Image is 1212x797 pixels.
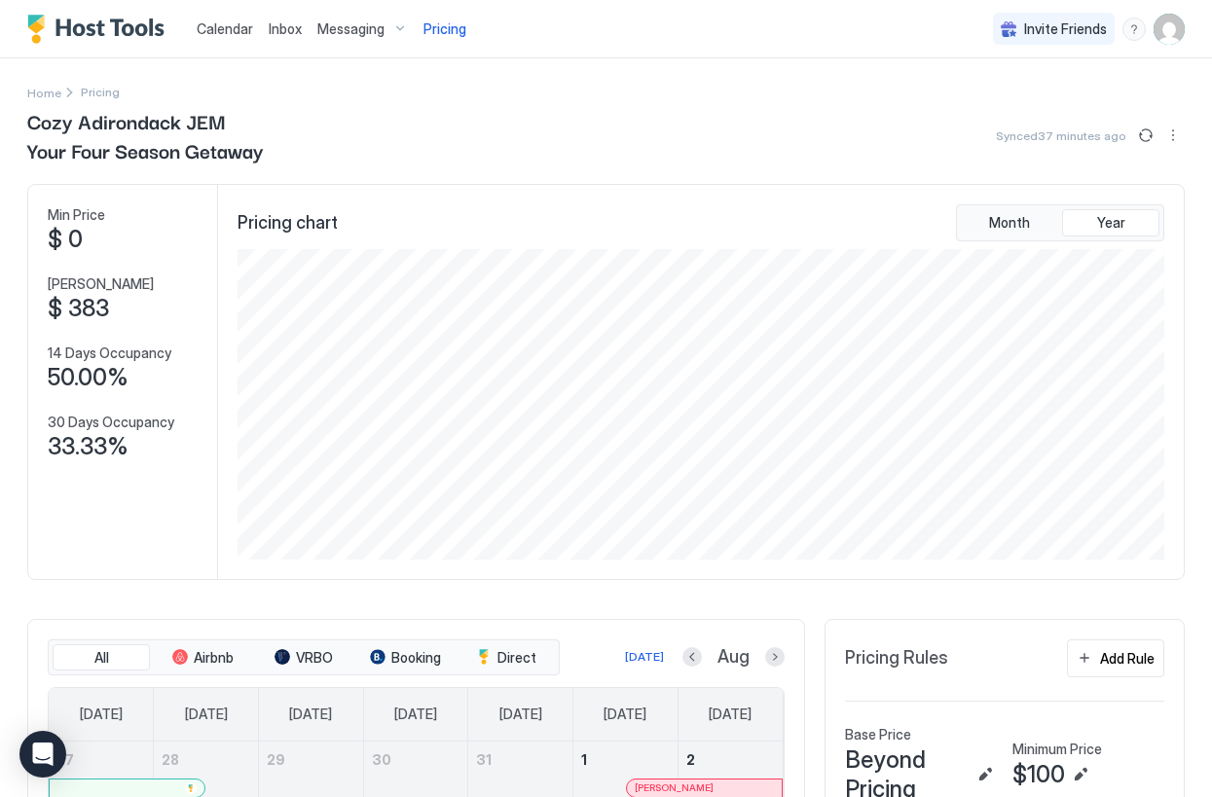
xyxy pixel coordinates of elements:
span: [PERSON_NAME] [635,781,714,794]
span: Pricing [423,20,466,38]
button: Airbnb [154,644,251,671]
a: July 28, 2025 [154,742,258,778]
a: Home [27,82,61,102]
span: [PERSON_NAME] [48,275,154,293]
span: 14 Days Occupancy [48,344,171,362]
span: $100 [1012,760,1065,789]
div: menu [1161,124,1185,147]
a: Host Tools Logo [27,15,173,44]
button: Sync prices [1134,124,1157,147]
a: Tuesday [270,688,351,741]
div: User profile [1154,14,1185,45]
span: Month [989,214,1030,232]
a: Monday [165,688,247,741]
div: Add Rule [1100,648,1155,669]
span: Base Price [845,726,911,743]
span: Pricing chart [238,212,338,235]
a: July 31, 2025 [468,742,572,778]
div: Breadcrumb [27,82,61,102]
span: Messaging [317,20,385,38]
div: tab-group [48,639,560,676]
span: Direct [497,649,536,667]
a: August 2, 2025 [679,742,783,778]
button: VRBO [255,644,352,671]
div: [DATE] [625,648,664,666]
span: [DATE] [80,706,123,723]
span: Calendar [197,20,253,37]
a: July 27, 2025 [49,742,153,778]
span: Breadcrumb [81,85,120,99]
div: menu [1122,18,1146,41]
span: [DATE] [499,706,542,723]
span: [DATE] [604,706,646,723]
span: [DATE] [709,706,752,723]
button: Direct [458,644,555,671]
span: Pricing Rules [845,647,948,670]
button: More options [1161,124,1185,147]
button: Previous month [682,647,702,667]
span: Synced 37 minutes ago [996,128,1126,143]
span: [DATE] [394,706,437,723]
span: VRBO [296,649,333,667]
a: July 30, 2025 [364,742,468,778]
span: $ 383 [48,294,109,323]
a: Saturday [689,688,771,741]
span: Inbox [269,20,302,37]
span: Home [27,86,61,100]
span: Min Price [48,206,105,224]
a: Friday [584,688,666,741]
button: [DATE] [622,645,667,669]
a: Calendar [197,18,253,39]
a: Inbox [269,18,302,39]
button: Month [961,209,1058,236]
span: 33.33% [48,432,129,461]
button: Next month [765,647,785,667]
button: Edit [973,763,997,786]
button: All [53,644,150,671]
span: [DATE] [289,706,332,723]
span: 50.00% [48,363,129,392]
span: Year [1097,214,1125,232]
span: All [94,649,109,667]
span: Minimum Price [1012,741,1102,758]
span: $ 0 [48,225,83,254]
div: tab-group [956,204,1164,241]
a: August 1, 2025 [573,742,678,778]
span: 29 [267,751,285,768]
span: Cozy Adirondack JEM Your Four Season Getaway [27,106,264,164]
a: Sunday [60,688,142,741]
span: Airbnb [194,649,234,667]
button: Edit [1069,763,1092,786]
span: [DATE] [185,706,228,723]
div: [PERSON_NAME] [635,781,774,794]
span: 28 [162,751,179,768]
span: Aug [717,646,750,669]
button: Add Rule [1067,639,1164,677]
a: July 29, 2025 [259,742,363,778]
a: Wednesday [375,688,457,741]
a: Thursday [480,688,562,741]
span: Invite Friends [1024,20,1107,38]
span: 31 [476,751,492,768]
button: Year [1062,209,1159,236]
span: 30 [372,751,391,768]
span: 1 [581,751,587,768]
span: 2 [686,751,695,768]
button: Booking [356,644,454,671]
div: Open Intercom Messenger [19,731,66,778]
span: 30 Days Occupancy [48,414,174,431]
span: Booking [391,649,441,667]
